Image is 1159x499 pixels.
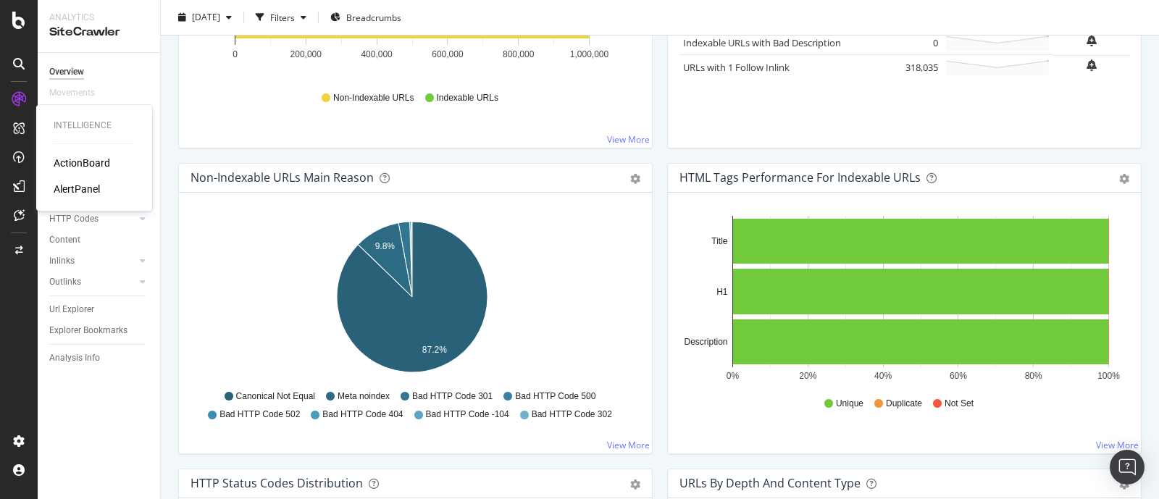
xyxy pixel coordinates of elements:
a: View More [1096,439,1139,451]
a: Movements [49,85,109,101]
text: 60% [950,371,967,381]
a: Analysis Info [49,351,150,366]
a: AlertPanel [54,182,100,196]
span: Bad HTTP Code 301 [412,390,493,403]
text: 200,000 [290,49,322,59]
div: Non-Indexable URLs Main Reason [191,170,374,185]
div: URLs by Depth and Content Type [679,476,861,490]
div: Explorer Bookmarks [49,323,127,338]
text: H1 [716,287,728,297]
div: Inlinks [49,253,75,269]
text: 0 [233,49,238,59]
span: 2025 Feb. 27th [192,11,220,23]
span: Bad HTTP Code 500 [515,390,595,403]
text: 600,000 [432,49,464,59]
div: gear [630,174,640,184]
text: 80% [1025,371,1042,381]
div: Overview [49,64,84,80]
span: Unique [836,398,863,410]
span: Bad HTTP Code 302 [532,408,612,421]
div: Content [49,232,80,248]
a: Url Explorer [49,302,150,317]
td: 318,035 [884,55,942,80]
text: 100% [1097,371,1120,381]
a: Indexable URLs with Bad Description [683,36,841,49]
span: Breadcrumbs [346,11,401,23]
div: Movements [49,85,95,101]
div: Outlinks [49,274,81,290]
div: Open Intercom Messenger [1110,450,1145,485]
td: 0 [884,30,942,55]
div: HTTP Status Codes Distribution [191,476,363,490]
div: bell-plus [1087,59,1097,71]
text: 40% [874,371,892,381]
svg: A chart. [191,216,634,384]
button: [DATE] [172,6,238,29]
svg: A chart. [679,216,1123,384]
text: 1,000,000 [570,49,609,59]
div: HTTP Codes [49,211,99,227]
div: gear [1119,174,1129,184]
a: Explorer Bookmarks [49,323,150,338]
span: Not Set [945,398,974,410]
div: SiteCrawler [49,24,148,41]
span: Bad HTTP Code -104 [426,408,509,421]
a: ActionBoard [54,156,110,170]
text: 20% [799,371,816,381]
a: View More [607,133,650,146]
text: 0% [727,371,740,381]
div: gear [630,479,640,490]
a: Outlinks [49,274,135,290]
span: Canonical Not Equal [236,390,315,403]
a: View More [607,439,650,451]
a: Overview [49,64,150,80]
span: Non-Indexable URLs [333,92,414,104]
div: bell-plus [1087,35,1097,46]
a: Inlinks [49,253,135,269]
text: 800,000 [503,49,535,59]
text: 400,000 [361,49,393,59]
span: Meta noindex [338,390,390,403]
div: HTML Tags Performance for Indexable URLs [679,170,921,185]
button: Breadcrumbs [325,6,407,29]
span: Duplicate [886,398,922,410]
text: Description [684,337,727,347]
span: Indexable URLs [437,92,498,104]
div: Intelligence [54,119,135,132]
div: Url Explorer [49,302,94,317]
text: 87.2% [422,345,447,355]
text: 9.8% [375,241,396,251]
div: Filters [270,11,295,23]
a: HTTP Codes [49,211,135,227]
div: Analytics [49,12,148,24]
div: Analysis Info [49,351,100,366]
text: Title [711,236,728,246]
span: Bad HTTP Code 404 [322,408,403,421]
span: Bad HTTP Code 502 [219,408,300,421]
a: Content [49,232,150,248]
a: URLs with 1 Follow Inlink [683,61,790,74]
button: Filters [250,6,312,29]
